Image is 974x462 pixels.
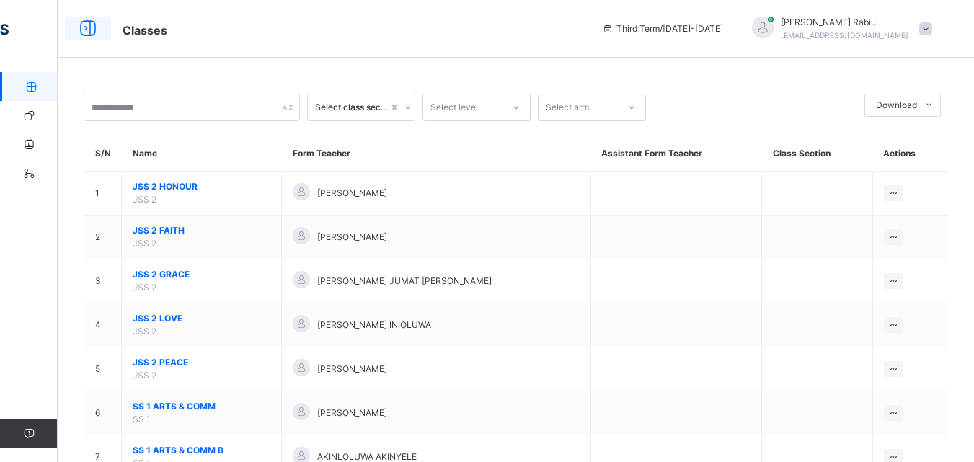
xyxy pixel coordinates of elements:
td: 6 [84,391,122,435]
span: [PERSON_NAME] [317,187,387,200]
span: SS 1 ARTS & COMM B [133,444,270,457]
div: Select level [430,94,478,121]
span: JSS 2 [133,326,156,337]
span: [PERSON_NAME] JUMAT [PERSON_NAME] [317,275,492,288]
th: S/N [84,136,122,172]
th: Actions [872,136,948,172]
span: JSS 2 [133,238,156,249]
span: [PERSON_NAME] [317,363,387,376]
span: session/term information [602,22,723,35]
span: SS 1 [133,414,151,425]
td: 4 [84,303,122,347]
span: JSS 2 FAITH [133,224,270,237]
th: Class Section [762,136,873,172]
td: 5 [84,347,122,391]
span: [PERSON_NAME] [317,231,387,244]
div: Select class section [315,101,389,114]
span: JSS 2 LOVE [133,312,270,325]
td: 1 [84,172,122,216]
span: JSS 2 [133,194,156,205]
span: Classes [123,23,167,37]
span: [PERSON_NAME] INIOLUWA [317,319,431,332]
span: SS 1 ARTS & COMM [133,400,270,413]
td: 3 [84,259,122,303]
th: Name [122,136,282,172]
span: JSS 2 HONOUR [133,180,270,193]
div: Select arm [546,94,589,121]
th: Form Teacher [282,136,591,172]
th: Assistant Form Teacher [590,136,761,172]
span: Download [876,99,917,112]
span: JSS 2 PEACE [133,356,270,369]
span: JSS 2 [133,370,156,381]
span: [PERSON_NAME] [317,407,387,419]
span: JSS 2 [133,282,156,293]
span: [PERSON_NAME] Rabiu [781,16,908,29]
span: [EMAIL_ADDRESS][DOMAIN_NAME] [781,31,908,40]
div: MohammedRabiu [738,16,939,42]
span: JSS 2 GRACE [133,268,270,281]
td: 2 [84,216,122,259]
